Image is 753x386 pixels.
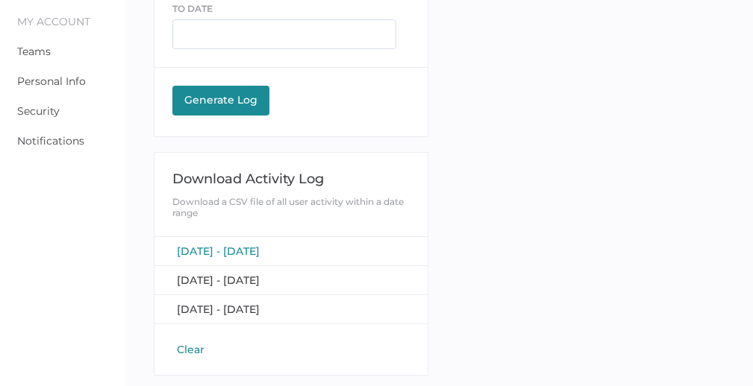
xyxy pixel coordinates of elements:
a: Personal Info [17,75,86,88]
a: Notifications [17,134,84,148]
div: Download a CSV file of all user activity within a date range [172,196,409,218]
div: Generate Log [180,93,262,107]
a: Teams [17,45,51,58]
span: TO DATE [172,3,213,14]
button: Generate Log [172,86,269,116]
div: Download Activity Log [172,171,409,187]
span: [DATE] - [DATE] [177,303,260,316]
span: [DATE] - [DATE] [177,244,260,258]
a: Security [17,104,60,118]
button: Clear [172,342,209,357]
span: [DATE] - [DATE] [177,273,260,287]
